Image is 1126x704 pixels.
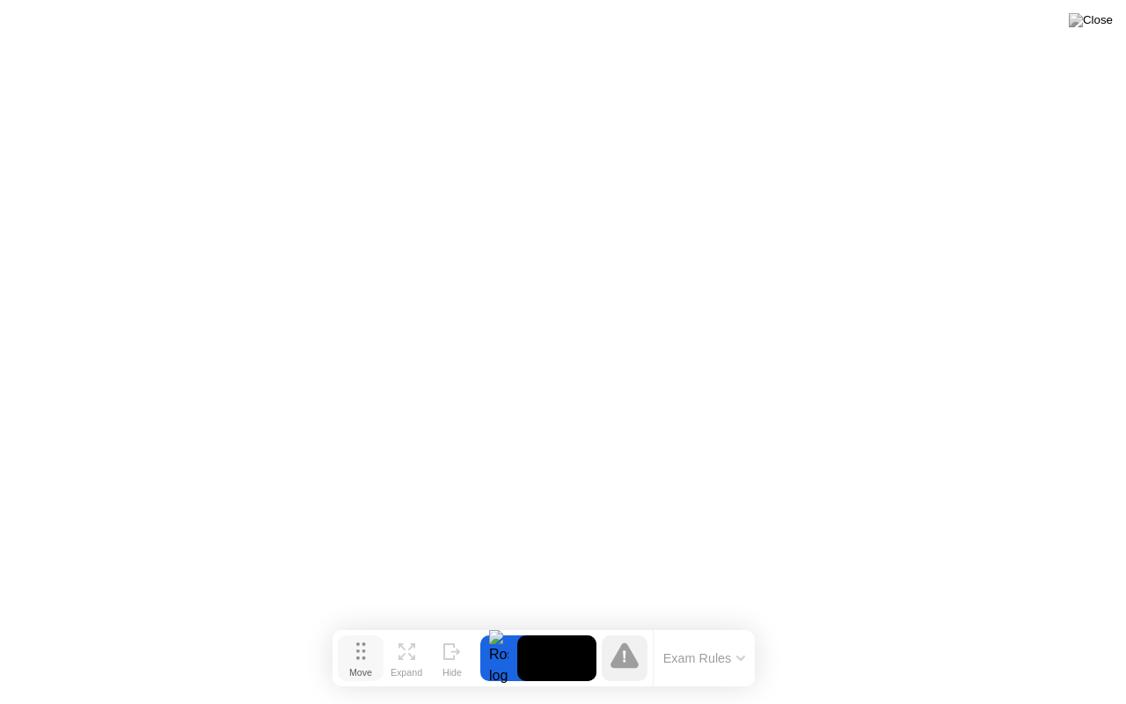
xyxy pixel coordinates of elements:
button: Move [338,635,384,681]
div: Expand [391,667,422,678]
button: Exam Rules [658,650,751,666]
button: Hide [429,635,475,681]
button: Expand [384,635,429,681]
div: Hide [442,667,462,678]
div: Move [349,667,372,678]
